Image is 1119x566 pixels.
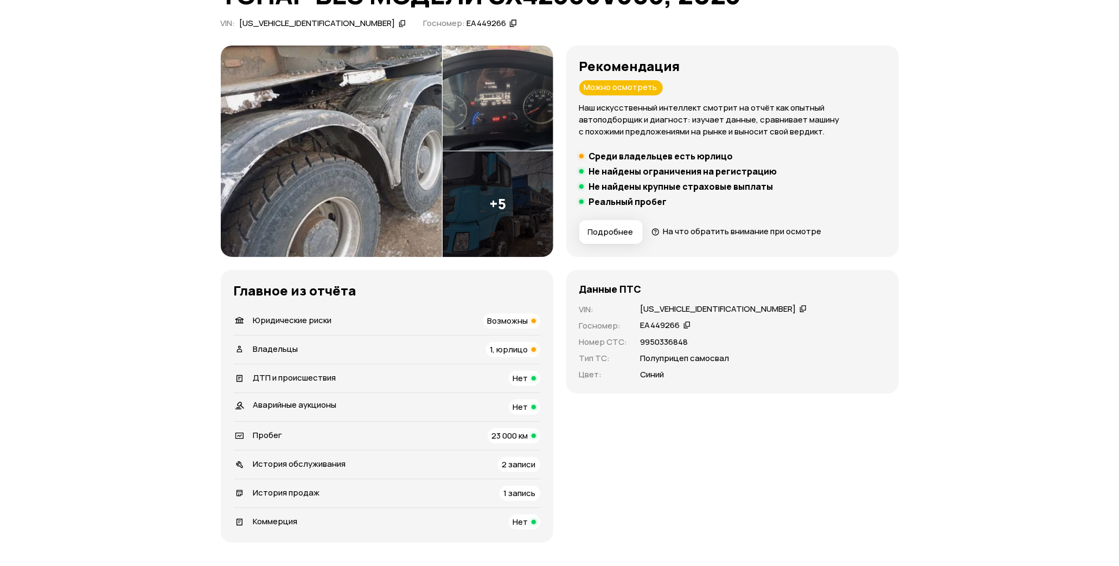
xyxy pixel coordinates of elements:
span: Коммерция [253,516,298,527]
div: ЕА449266 [466,18,506,29]
h3: Рекомендация [579,59,886,74]
p: Синий [641,369,664,381]
span: Нет [513,516,528,528]
span: Юридические риски [253,314,332,326]
h5: Не найдены крупные страховые выплаты [589,181,773,192]
h3: Главное из отчёта [234,283,540,298]
span: История продаж [253,487,320,498]
span: 1 запись [504,487,536,499]
p: 9950336848 [641,336,688,348]
h5: Не найдены ограничения на регистрацию [589,166,777,177]
span: Подробнее [588,227,634,237]
p: Наш искусственный интеллект смотрит на отчёт как опытный автоподборщик и диагност: изучает данные... [579,102,886,138]
p: Госномер : [579,320,628,332]
a: На что обратить внимание при осмотре [651,226,822,237]
span: VIN : [221,17,235,29]
p: Тип ТС : [579,352,628,364]
p: Полуприцеп самосвал [641,352,730,364]
p: Цвет : [579,369,628,381]
span: Возможны [488,315,528,326]
p: VIN : [579,304,628,316]
div: ЕА449266 [641,320,680,331]
h5: Среди владельцев есть юрлицо [589,151,733,162]
button: Подробнее [579,220,643,244]
span: Госномер: [423,17,465,29]
span: 23 000 км [492,430,528,441]
h5: Реальный пробег [589,196,667,207]
span: Владельцы [253,343,298,355]
span: Нет [513,372,528,384]
span: ДТП и происшествия [253,372,336,383]
span: Пробег [253,429,283,441]
span: На что обратить внимание при осмотре [663,226,821,237]
p: Номер СТС : [579,336,628,348]
div: [US_VEHICLE_IDENTIFICATION_NUMBER] [240,18,395,29]
span: Нет [513,401,528,413]
div: Можно осмотреть [579,80,663,95]
span: 1, юрлицо [490,344,528,355]
span: 2 записи [502,459,536,470]
span: Аварийные аукционы [253,399,337,410]
h4: Данные ПТС [579,283,642,295]
div: [US_VEHICLE_IDENTIFICATION_NUMBER] [641,304,796,315]
span: История обслуживания [253,458,346,469]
